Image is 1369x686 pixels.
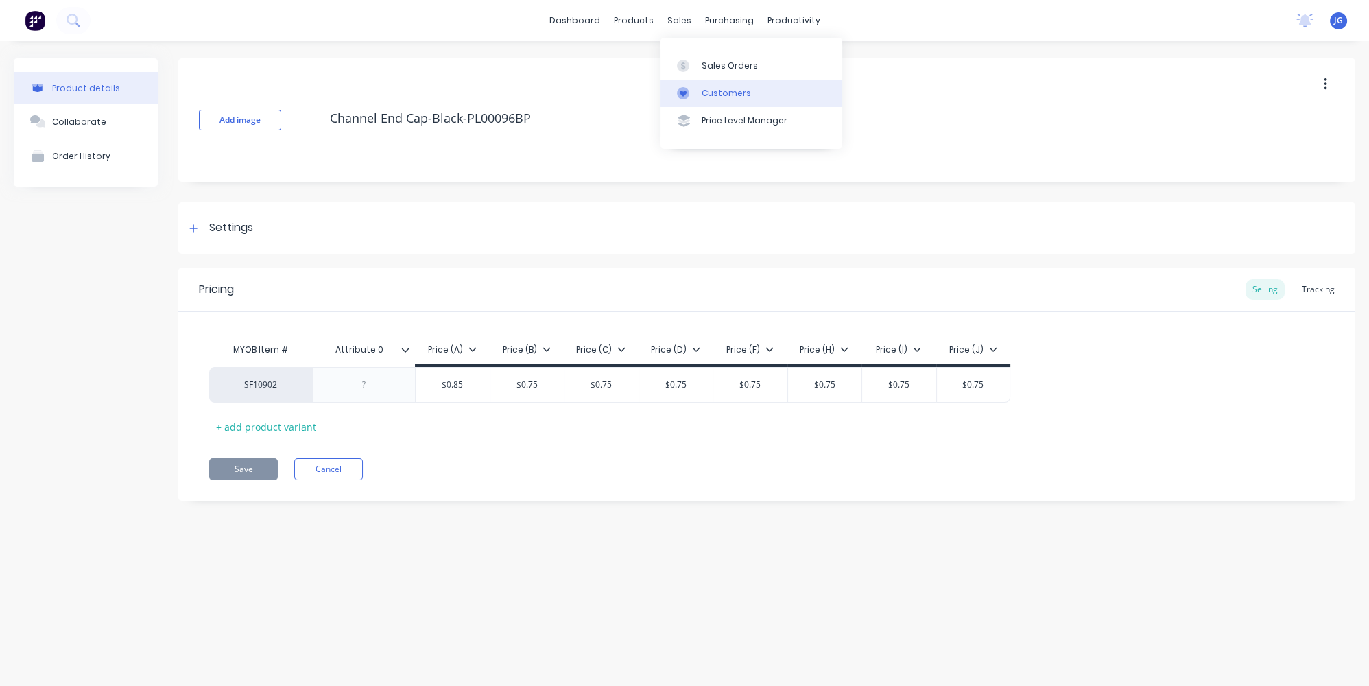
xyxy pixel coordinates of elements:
div: Price (A) [428,344,477,356]
a: Price Level Manager [660,107,842,134]
div: + add product variant [209,416,323,438]
div: Customers [702,87,751,99]
div: Pricing [199,281,234,298]
div: Price (C) [576,344,626,356]
div: Selling [1246,279,1285,300]
div: products [607,10,660,31]
div: Settings [209,220,253,237]
div: Sales Orders [702,60,758,72]
div: Product details [52,83,120,93]
div: SF10902 [223,379,298,391]
div: $0.75 [639,368,713,402]
div: $0.75 [862,368,936,402]
div: Attribute 0 [312,336,415,364]
button: Add image [199,110,281,130]
div: Price (F) [726,344,774,356]
div: productivity [761,10,827,31]
a: Sales Orders [660,51,842,79]
div: Price (J) [949,344,997,356]
div: Attribute 0 [312,333,407,367]
div: $0.75 [937,368,1010,402]
div: sales [660,10,698,31]
div: MYOB Item # [209,336,312,364]
div: SF10902$0.85$0.75$0.75$0.75$0.75$0.75$0.75$0.75 [209,367,1010,403]
div: Price Level Manager [702,115,787,127]
button: Order History [14,139,158,173]
button: Cancel [294,458,363,480]
div: Collaborate [52,117,106,127]
img: Factory [25,10,45,31]
div: Tracking [1295,279,1342,300]
div: Price (B) [503,344,551,356]
button: Save [209,458,278,480]
button: Collaborate [14,104,158,139]
a: dashboard [543,10,607,31]
button: Product details [14,72,158,104]
div: $0.75 [564,368,639,402]
div: Price (I) [876,344,921,356]
textarea: Channel End Cap-Black-PL00096BP [323,102,1232,134]
div: $0.75 [788,368,862,402]
div: $0.75 [713,368,787,402]
div: Price (H) [800,344,848,356]
span: JG [1334,14,1343,27]
div: $0.75 [490,368,564,402]
a: Customers [660,80,842,107]
div: purchasing [698,10,761,31]
div: Price (D) [651,344,700,356]
div: $0.85 [416,368,490,402]
div: Order History [52,151,110,161]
